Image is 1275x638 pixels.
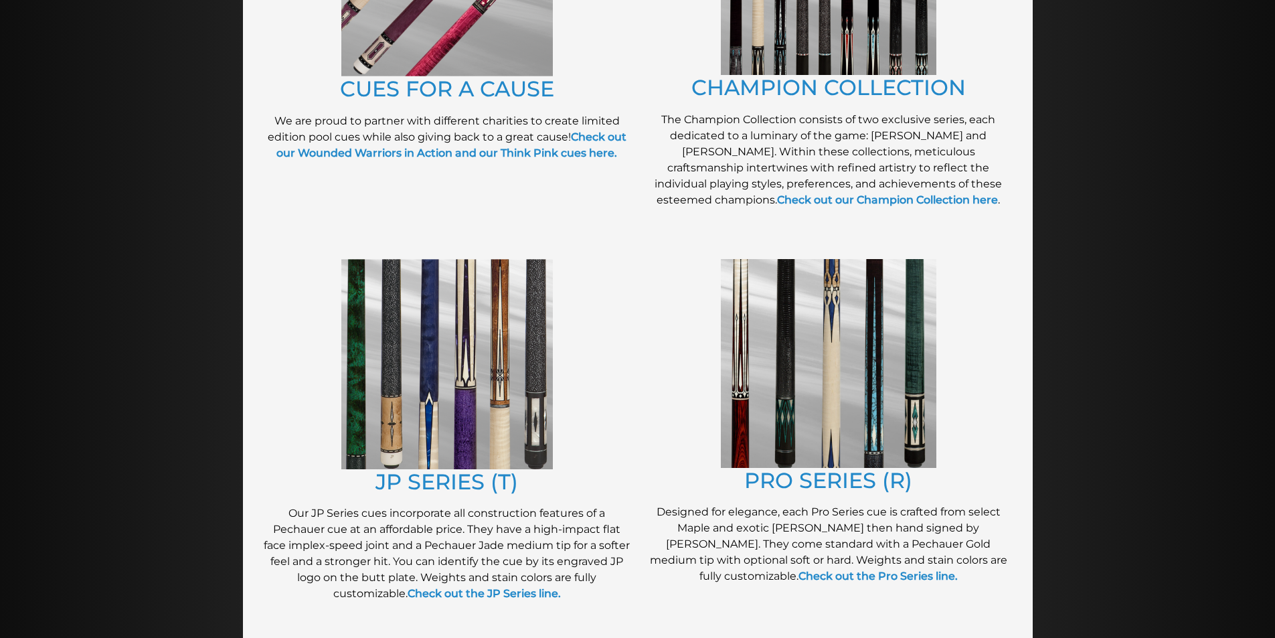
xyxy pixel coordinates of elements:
[276,131,626,159] a: Check out our Wounded Warriors in Action and our Think Pink cues here.
[777,193,998,206] a: Check out our Champion Collection here
[691,74,966,100] a: CHAMPION COLLECTION
[263,505,631,602] p: Our JP Series cues incorporate all construction features of a Pechauer cue at an affordable price...
[263,113,631,161] p: We are proud to partner with different charities to create limited edition pool cues while also g...
[744,467,912,493] a: PRO SERIES (R)
[408,587,561,600] a: Check out the JP Series line.
[340,76,554,102] a: CUES FOR A CAUSE
[375,469,518,495] a: JP SERIES (T)
[645,504,1013,584] p: Designed for elegance, each Pro Series cue is crafted from select Maple and exotic [PERSON_NAME] ...
[798,570,958,582] a: Check out the Pro Series line.
[645,112,1013,208] p: The Champion Collection consists of two exclusive series, each dedicated to a luminary of the gam...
